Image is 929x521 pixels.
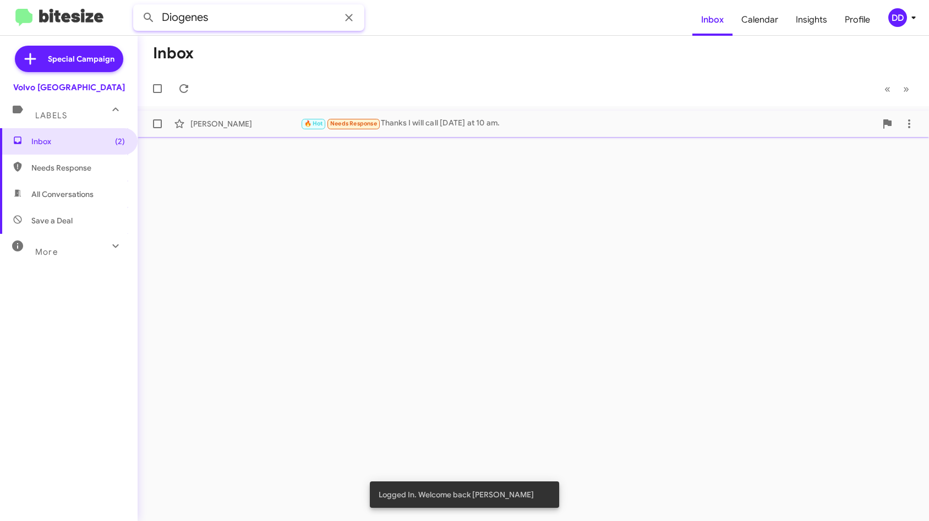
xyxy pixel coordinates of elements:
[836,4,879,36] a: Profile
[733,4,787,36] a: Calendar
[35,247,58,257] span: More
[330,120,377,127] span: Needs Response
[31,189,94,200] span: All Conversations
[692,4,733,36] a: Inbox
[31,136,125,147] span: Inbox
[115,136,125,147] span: (2)
[884,82,890,96] span: «
[31,215,73,226] span: Save a Deal
[13,82,125,93] div: Volvo [GEOGRAPHIC_DATA]
[879,8,917,27] button: DD
[300,117,876,130] div: Thanks I will call [DATE] at 10 am.
[31,162,125,173] span: Needs Response
[35,111,67,120] span: Labels
[133,4,364,31] input: Search
[897,78,916,100] button: Next
[878,78,897,100] button: Previous
[153,45,194,62] h1: Inbox
[379,489,534,500] span: Logged In. Welcome back [PERSON_NAME]
[48,53,114,64] span: Special Campaign
[888,8,907,27] div: DD
[304,120,323,127] span: 🔥 Hot
[787,4,836,36] a: Insights
[15,46,123,72] a: Special Campaign
[878,78,916,100] nav: Page navigation example
[903,82,909,96] span: »
[190,118,300,129] div: [PERSON_NAME]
